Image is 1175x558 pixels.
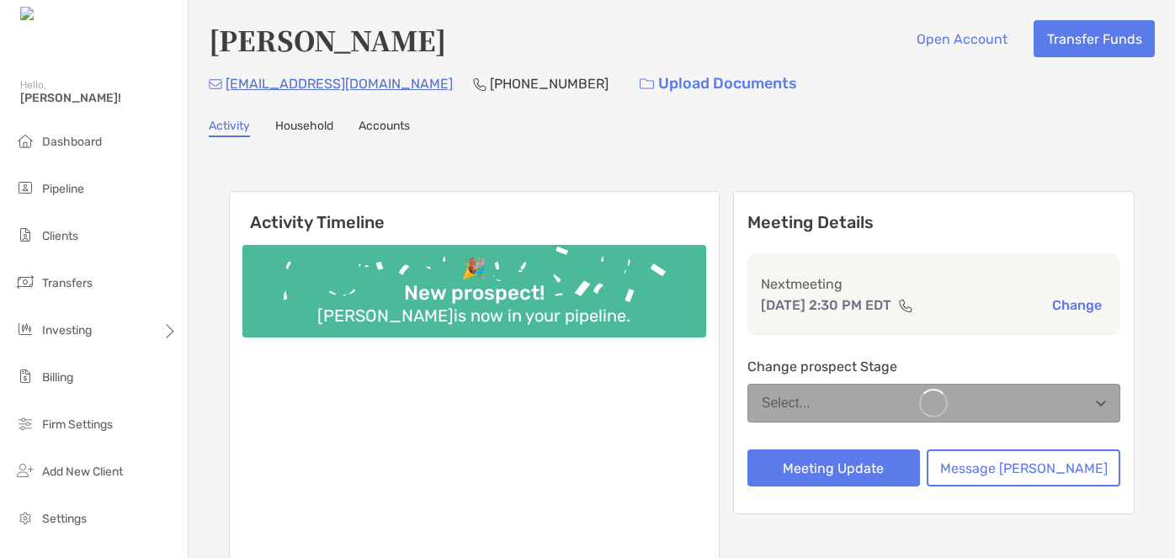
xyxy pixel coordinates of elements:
[20,7,92,23] img: Zoe Logo
[42,323,92,337] span: Investing
[490,73,609,94] p: [PHONE_NUMBER]
[397,281,551,306] div: New prospect!
[359,119,410,137] a: Accounts
[1034,20,1155,57] button: Transfer Funds
[42,229,78,243] span: Clients
[209,20,446,59] h4: [PERSON_NAME]
[15,130,35,151] img: dashboard icon
[1047,296,1107,314] button: Change
[15,319,35,339] img: investing icon
[747,212,1120,233] p: Meeting Details
[15,413,35,433] img: firm-settings icon
[209,119,250,137] a: Activity
[42,512,87,526] span: Settings
[42,276,93,290] span: Transfers
[747,449,920,486] button: Meeting Update
[927,449,1120,486] button: Message [PERSON_NAME]
[42,417,113,432] span: Firm Settings
[42,370,73,385] span: Billing
[747,356,1120,377] p: Change prospect Stage
[15,508,35,528] img: settings icon
[42,182,84,196] span: Pipeline
[20,91,178,105] span: [PERSON_NAME]!
[209,79,222,89] img: Email Icon
[42,135,102,149] span: Dashboard
[226,73,453,94] p: [EMAIL_ADDRESS][DOMAIN_NAME]
[629,66,808,102] a: Upload Documents
[15,272,35,292] img: transfers icon
[311,306,637,326] div: [PERSON_NAME] is now in your pipeline.
[640,78,654,90] img: button icon
[473,77,486,91] img: Phone Icon
[42,465,123,479] span: Add New Client
[761,295,891,316] p: [DATE] 2:30 PM EDT
[275,119,333,137] a: Household
[230,192,719,232] h6: Activity Timeline
[15,460,35,481] img: add_new_client icon
[455,257,493,281] div: 🎉
[761,274,1107,295] p: Next meeting
[15,366,35,386] img: billing icon
[903,20,1020,57] button: Open Account
[15,178,35,198] img: pipeline icon
[15,225,35,245] img: clients icon
[898,299,913,312] img: communication type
